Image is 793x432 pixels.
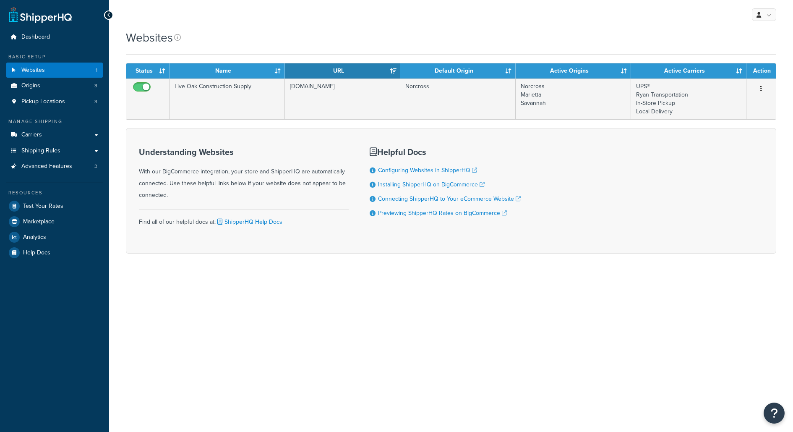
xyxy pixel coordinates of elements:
div: Resources [6,189,103,196]
span: Websites [21,67,45,74]
a: Test Your Rates [6,199,103,214]
span: Dashboard [21,34,50,41]
a: Dashboard [6,29,103,45]
th: Default Origin: activate to sort column ascending [400,63,516,79]
a: Analytics [6,230,103,245]
span: 3 [94,163,97,170]
a: Advanced Features 3 [6,159,103,174]
span: 3 [94,82,97,89]
a: Marketplace [6,214,103,229]
span: Help Docs [23,249,50,257]
div: Manage Shipping [6,118,103,125]
div: Find all of our helpful docs at: [139,209,349,228]
th: Action [746,63,776,79]
button: Open Resource Center [764,403,785,424]
th: URL: activate to sort column ascending [285,63,400,79]
td: Norcross Marietta Savannah [516,79,631,119]
th: Status: activate to sort column ascending [126,63,170,79]
li: Advanced Features [6,159,103,174]
li: Websites [6,63,103,78]
div: Basic Setup [6,53,103,60]
span: 1 [96,67,97,74]
a: Origins 3 [6,78,103,94]
li: Pickup Locations [6,94,103,110]
a: Pickup Locations 3 [6,94,103,110]
td: UPS® Ryan Transportation In-Store Pickup Local Delivery [631,79,746,119]
a: Carriers [6,127,103,143]
span: Origins [21,82,40,89]
span: 3 [94,98,97,105]
a: Configuring Websites in ShipperHQ [378,166,477,175]
td: [DOMAIN_NAME] [285,79,400,119]
a: Websites 1 [6,63,103,78]
th: Active Origins: activate to sort column ascending [516,63,631,79]
th: Name: activate to sort column ascending [170,63,285,79]
a: Shipping Rules [6,143,103,159]
a: ShipperHQ Home [9,6,72,23]
span: Analytics [23,234,46,241]
span: Marketplace [23,218,55,225]
span: Shipping Rules [21,147,60,154]
span: Pickup Locations [21,98,65,105]
span: Carriers [21,131,42,139]
h3: Helpful Docs [370,147,521,157]
span: Test Your Rates [23,203,63,210]
h3: Understanding Websites [139,147,349,157]
span: Advanced Features [21,163,72,170]
td: Norcross [400,79,516,119]
a: Help Docs [6,245,103,260]
div: With our BigCommerce integration, your store and ShipperHQ are automatically connected. Use these... [139,147,349,201]
a: Connecting ShipperHQ to Your eCommerce Website [378,194,521,203]
th: Active Carriers: activate to sort column ascending [631,63,746,79]
a: Installing ShipperHQ on BigCommerce [378,180,485,189]
h1: Websites [126,29,173,46]
td: Live Oak Construction Supply [170,79,285,119]
a: Previewing ShipperHQ Rates on BigCommerce [378,209,507,217]
li: Origins [6,78,103,94]
a: ShipperHQ Help Docs [216,217,282,226]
